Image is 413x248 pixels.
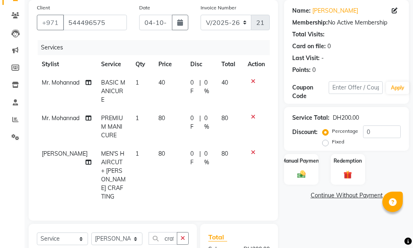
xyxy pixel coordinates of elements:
span: 40 [158,79,165,86]
span: 80 [221,150,228,157]
th: Action [243,55,270,74]
button: +971 [37,15,64,30]
span: Mr. Mohannad [42,114,79,122]
span: | [199,150,201,167]
th: Service [96,55,131,74]
span: 1 [135,150,139,157]
th: Stylist [37,55,96,74]
th: Qty [131,55,153,74]
span: 1 [135,114,139,122]
input: Search or Scan [149,232,177,245]
th: Disc [185,55,217,74]
th: Price [153,55,185,74]
span: Mr. Mohannad [42,79,79,86]
span: 80 [158,114,165,122]
span: 80 [158,150,165,157]
span: 80 [221,114,228,122]
a: Continue Without Payment [286,191,407,200]
button: Apply [386,82,409,94]
img: _gift.svg [341,170,354,180]
span: PREMIUM MANICURE [101,114,123,139]
div: No Active Membership [292,18,401,27]
span: | [199,114,201,131]
label: Fixed [332,138,344,145]
span: | [199,78,201,96]
div: Discount: [292,128,318,136]
input: Search by Name/Mobile/Email/Code [63,15,127,30]
span: 1 [135,79,139,86]
label: Manual Payment [282,157,321,165]
span: BASIC MANICURE [101,79,125,103]
span: 0 F [190,150,196,167]
div: DH200.00 [333,114,359,122]
div: Name: [292,7,311,15]
label: Invoice Number [201,4,236,11]
span: 0 % [204,78,212,96]
span: [PERSON_NAME] [42,150,88,157]
div: - [321,54,324,63]
span: 0 F [190,114,196,131]
label: Client [37,4,50,11]
div: Membership: [292,18,328,27]
span: MEN'S HAIRCUT + [PERSON_NAME] CRAFTING [101,150,126,200]
div: Services [38,40,276,55]
span: 0 % [204,150,212,167]
div: Card on file: [292,42,326,51]
span: 40 [221,79,228,86]
div: Coupon Code [292,83,328,101]
div: Service Total: [292,114,329,122]
a: [PERSON_NAME] [312,7,358,15]
th: Total [217,55,243,74]
div: 0 [327,42,331,51]
label: Redemption [334,157,362,165]
div: Last Visit: [292,54,320,63]
div: Points: [292,66,311,74]
div: 0 [312,66,316,74]
div: Total Visits: [292,30,325,39]
label: Percentage [332,127,358,135]
span: 0 F [190,78,196,96]
span: 0 % [204,114,212,131]
span: Total [208,233,227,241]
input: Enter Offer / Coupon Code [329,81,383,94]
img: _cash.svg [295,170,308,179]
label: Date [139,4,150,11]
